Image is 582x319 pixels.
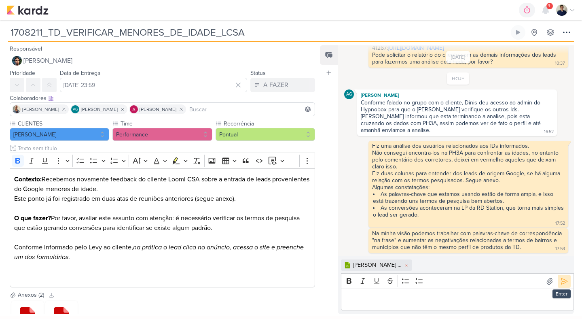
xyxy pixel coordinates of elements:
[14,214,51,222] strong: O que fazer?
[373,204,565,218] li: As conversões aconteceram na LP da RD Station, que torna mais simples o lead ser gerado.
[372,230,563,251] div: Na minha visão podemos trabalhar com palavras-chave de correspondência "na frase" e aumentar as n...
[60,70,100,77] label: Data de Entrega
[18,291,44,299] div: Anexos (2)
[372,149,565,170] div: Não consegui encontra-los na PH3A para confrontar as idades, no entanto pelo comentário dos corre...
[359,91,555,99] div: [PERSON_NAME]
[372,45,565,51] div: 41267:
[17,119,109,128] label: CLIENTES
[13,105,21,113] img: Iara Santos
[120,119,212,128] label: Time
[372,170,565,184] div: Fiz duas colunas para entender dos leads de origem Google, se há alguma relação com os termos pes...
[140,106,176,113] span: [PERSON_NAME]
[515,29,521,36] div: Ligar relógio
[71,105,79,113] div: Aline Gimenez Graciano
[10,45,42,52] label: Responsável
[344,89,354,99] div: Aline Gimenez Graciano
[373,191,565,204] li: As palavras-chave que estamos usando estão de forma ampla, e isso está trazendo uns termos de pes...
[10,70,35,77] label: Prioridade
[16,144,315,153] input: Texto sem título
[555,246,565,252] div: 17:53
[372,51,558,65] div: Pode solicitar o relatório do cliente com as demais informações dos leads para fazermos uma análi...
[10,128,109,141] button: [PERSON_NAME]
[60,78,247,92] input: Select a date
[10,153,315,168] div: Editor toolbar
[548,3,552,9] span: 9+
[556,4,567,16] img: Levy Pessoa
[263,80,288,90] div: A FAZER
[14,174,311,213] p: Recebemos novamente feedback do cliente Loomi CSA sobre a entrada de leads provenientes do Google...
[372,142,565,149] div: Fiz uma análise dos usuários relacionados aos IDs informados.
[555,60,565,67] div: 10:37
[10,168,315,288] div: Editor editing area: main
[552,289,571,298] div: Enter
[388,45,444,51] a: [URL][DOMAIN_NAME]
[23,56,72,66] span: [PERSON_NAME]
[372,184,565,191] div: Algumas constatações:
[130,105,138,113] img: Alessandra Gomes
[10,53,315,68] button: [PERSON_NAME]
[223,119,315,128] label: Recorrência
[341,273,574,289] div: Editor toolbar
[346,92,352,97] p: AG
[112,128,212,141] button: Performance
[81,106,118,113] span: [PERSON_NAME]
[250,70,266,77] label: Status
[216,128,315,141] button: Pontual
[14,243,304,261] i: na prática o lead clica no anúncio, acessa o site e preenche um dos formulários
[544,129,554,135] div: 16:52
[14,175,42,183] strong: Contexto:
[8,25,509,40] input: Kard Sem Título
[10,94,315,102] div: Colaboradores
[250,78,315,92] button: A FAZER
[73,108,78,112] p: AG
[341,289,574,311] div: Editor editing area: main
[22,106,59,113] span: [PERSON_NAME]
[12,56,22,66] img: Nelito Junior
[555,220,565,227] div: 17:52
[14,242,311,281] p: Conforme informado pelo Levy ao cliente, .
[188,104,313,114] input: Buscar
[14,213,311,242] p: Por favor, avaliar este assunto com atenção: é necessário verificar os termos de pesquisa que est...
[6,5,49,15] img: kardz.app
[353,261,402,269] div: [PERSON_NAME] Leads TD - menor idade.xlsx
[361,99,542,134] div: Conforme falado no grupo com o cliente, Dinis deu acesso ao admin do Hypnobox para que o [PERSON_...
